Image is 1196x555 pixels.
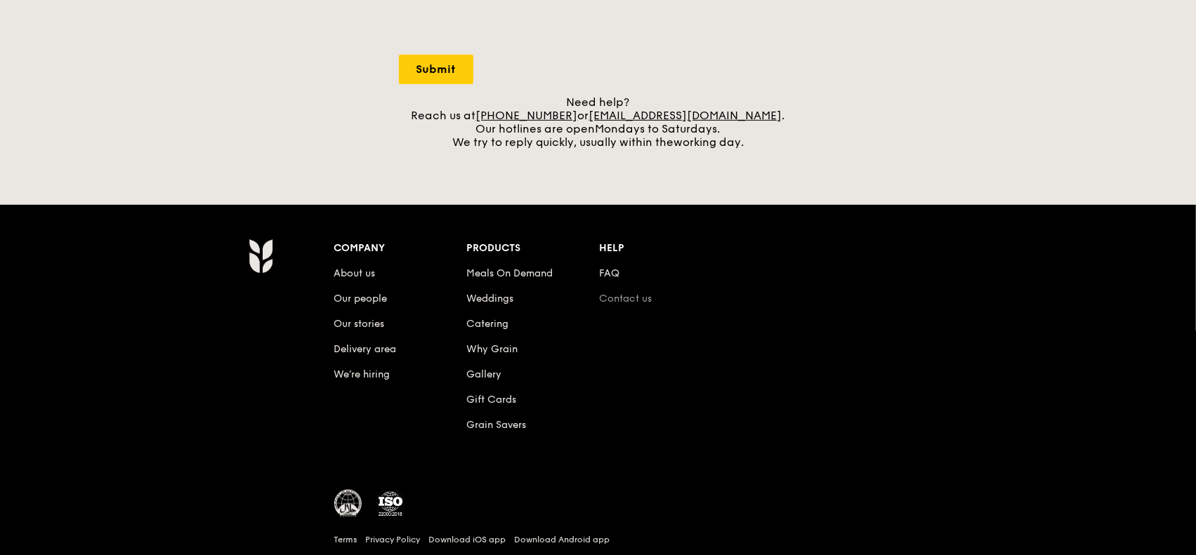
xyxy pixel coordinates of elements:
a: Gallery [466,368,501,380]
a: Privacy Policy [366,534,421,545]
div: Help [599,239,732,258]
a: We’re hiring [334,368,390,380]
img: Grain [249,239,273,274]
a: Contact us [599,293,652,305]
input: Submit [399,55,473,84]
a: About us [334,267,376,279]
a: Meals On Demand [466,267,553,279]
a: Delivery area [334,343,397,355]
a: Why Grain [466,343,518,355]
div: Need help? Reach us at or . Our hotlines are open We try to reply quickly, usually within the [399,95,798,149]
span: working day. [673,135,744,149]
div: Company [334,239,467,258]
a: Gift Cards [466,394,516,406]
img: ISO Certified [376,490,405,518]
a: Catering [466,318,508,330]
a: FAQ [599,267,619,279]
div: Products [466,239,599,258]
a: [PHONE_NUMBER] [476,109,578,122]
a: Terms [334,534,357,545]
a: Our stories [334,318,385,330]
a: Our people [334,293,388,305]
a: Download iOS app [429,534,506,545]
span: Mondays to Saturdays. [596,122,721,135]
a: Weddings [466,293,513,305]
a: Download Android app [515,534,610,545]
a: Grain Savers [466,419,526,431]
a: [EMAIL_ADDRESS][DOMAIN_NAME] [589,109,782,122]
img: MUIS Halal Certified [334,490,362,518]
